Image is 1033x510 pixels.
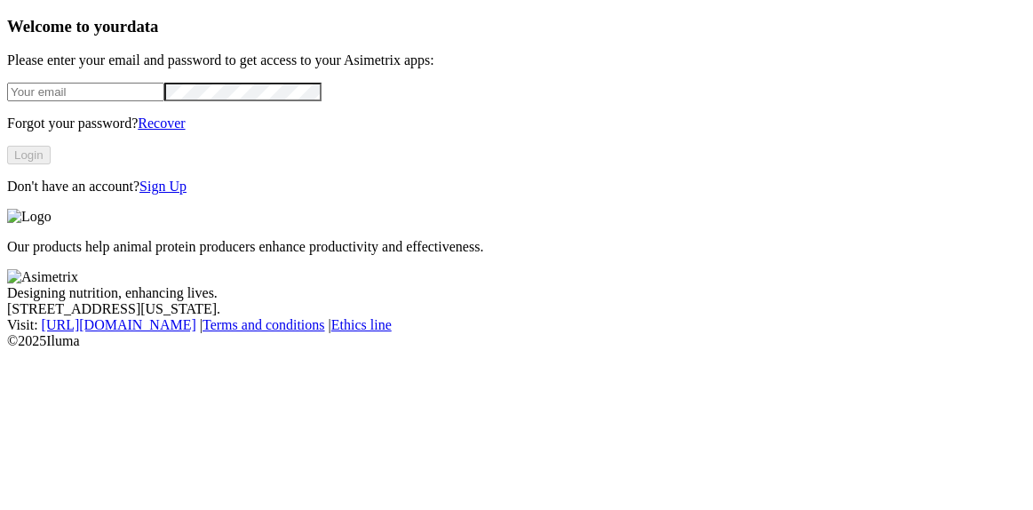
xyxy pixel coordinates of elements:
a: Ethics line [331,317,392,332]
div: [STREET_ADDRESS][US_STATE]. [7,301,1026,317]
p: Don't have an account? [7,179,1026,195]
div: Visit : | | [7,317,1026,333]
p: Please enter your email and password to get access to your Asimetrix apps: [7,52,1026,68]
img: Logo [7,209,52,225]
input: Your email [7,83,164,101]
h3: Welcome to your [7,17,1026,36]
div: © 2025 Iluma [7,333,1026,349]
a: [URL][DOMAIN_NAME] [42,317,196,332]
div: Designing nutrition, enhancing lives. [7,285,1026,301]
span: data [127,17,158,36]
a: Sign Up [139,179,187,194]
button: Login [7,146,51,164]
p: Forgot your password? [7,116,1026,131]
a: Terms and conditions [203,317,325,332]
img: Asimetrix [7,269,78,285]
p: Our products help animal protein producers enhance productivity and effectiveness. [7,239,1026,255]
a: Recover [138,116,185,131]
